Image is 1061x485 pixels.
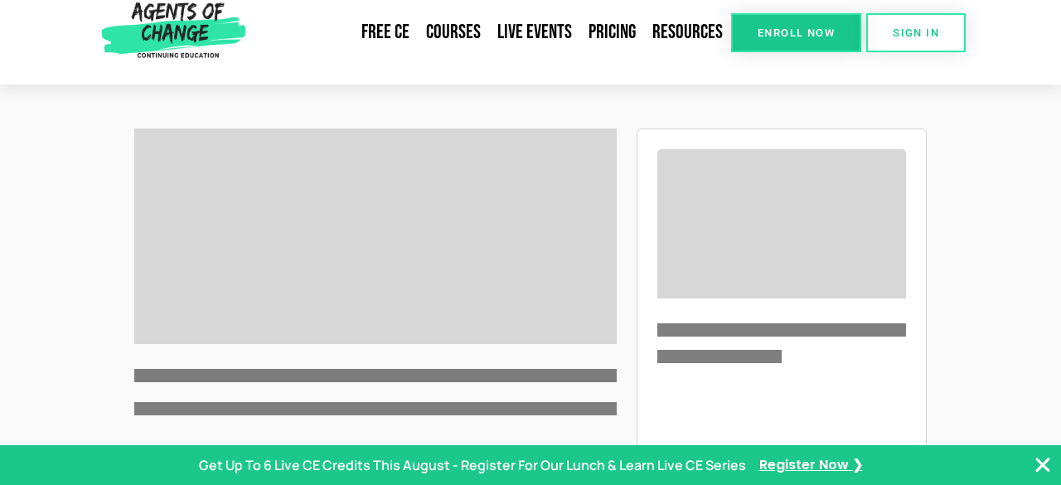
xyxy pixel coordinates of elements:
[758,27,835,38] span: Enroll Now
[893,27,939,38] span: SIGN IN
[1033,455,1053,475] button: Close Banner
[580,13,644,51] a: Pricing
[644,13,731,51] a: Resources
[759,456,863,474] a: Register Now ❯
[252,13,731,51] nav: Menu
[731,13,861,52] a: Enroll Now
[418,13,489,51] a: Courses
[489,13,580,51] a: Live Events
[866,13,966,52] a: SIGN IN
[199,455,746,475] p: Get Up To 6 Live CE Credits This August - Register For Our Lunch & Learn Live CE Series
[353,13,418,51] a: Free CE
